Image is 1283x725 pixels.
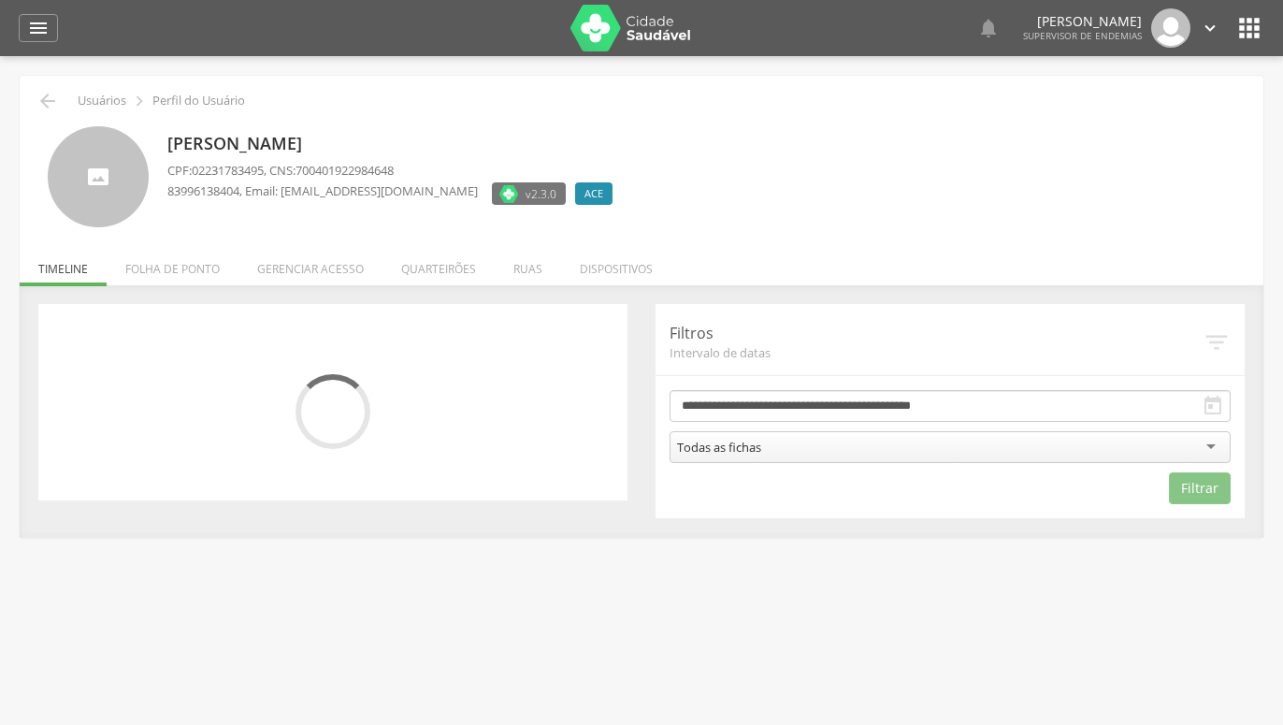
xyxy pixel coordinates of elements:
[584,186,603,201] span: ACE
[27,17,50,39] i: 
[167,182,478,200] p: , Email: [EMAIL_ADDRESS][DOMAIN_NAME]
[1169,472,1231,504] button: Filtrar
[107,242,238,286] li: Folha de ponto
[677,439,761,456] div: Todas as fichas
[977,8,1000,48] a: 
[1023,15,1142,28] p: [PERSON_NAME]
[152,94,245,109] p: Perfil do Usuário
[129,91,150,111] i: 
[1234,13,1264,43] i: 
[670,323,1203,344] p: Filtros
[495,242,561,286] li: Ruas
[526,184,556,203] span: v2.3.0
[167,132,622,156] p: [PERSON_NAME]
[1202,395,1224,417] i: 
[1203,328,1231,356] i: 
[19,14,58,42] a: 
[977,17,1000,39] i: 
[238,242,382,286] li: Gerenciar acesso
[192,162,264,179] span: 02231783495
[1200,18,1220,38] i: 
[78,94,126,109] p: Usuários
[492,182,566,205] label: Versão do aplicativo
[561,242,671,286] li: Dispositivos
[1023,29,1142,42] span: Supervisor de Endemias
[670,344,1203,361] span: Intervalo de datas
[36,90,59,112] i: Voltar
[296,162,394,179] span: 700401922984648
[167,182,239,199] span: 83996138404
[1200,8,1220,48] a: 
[167,162,622,180] p: CPF: , CNS:
[382,242,495,286] li: Quarteirões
